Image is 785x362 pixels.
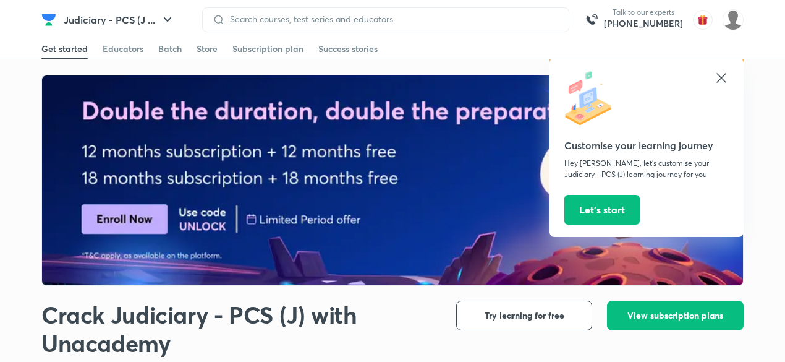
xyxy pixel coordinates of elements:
iframe: Help widget launcher [675,314,771,348]
p: Talk to our experts [604,7,683,17]
p: Hey [PERSON_NAME], let’s customise your Judiciary - PCS (J) learning journey for you [564,158,729,180]
a: Store [197,39,218,59]
a: Subscription plan [232,39,303,59]
span: View subscription plans [627,309,723,322]
img: Company Logo [41,12,56,27]
a: [PHONE_NUMBER] [604,17,683,30]
img: avatar [693,10,713,30]
span: Try learning for free [485,309,564,322]
div: Educators [103,43,143,55]
a: Batch [158,39,182,59]
div: Get started [41,43,88,55]
div: Store [197,43,218,55]
img: icon [564,71,620,126]
h1: Crack Judiciary - PCS (J) with Unacademy [41,301,436,357]
a: Success stories [318,39,378,59]
button: Judiciary - PCS (J ... [56,7,182,32]
input: Search courses, test series and educators [225,14,559,24]
div: Success stories [318,43,378,55]
img: Shefali Garg [723,9,744,30]
h5: Customise your learning journey [564,138,729,153]
a: Get started [41,39,88,59]
img: call-us [579,7,604,32]
button: Try learning for free [456,301,592,330]
button: View subscription plans [607,301,744,330]
button: Let’s start [564,195,640,225]
a: Educators [103,39,143,59]
div: Batch [158,43,182,55]
div: Subscription plan [232,43,303,55]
